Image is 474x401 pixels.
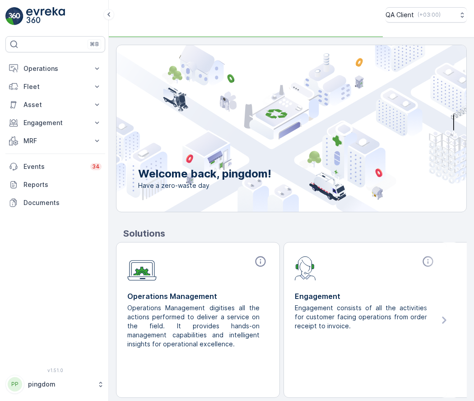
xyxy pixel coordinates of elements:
img: module-icon [127,255,157,281]
p: Welcome back, pingdom! [138,167,271,181]
p: Events [23,162,85,171]
p: Operations Management digitises all the actions performed to deliver a service on the field. It p... [127,303,261,349]
img: logo_light-DOdMpM7g.png [26,7,65,25]
span: Have a zero-waste day [138,181,271,190]
img: city illustration [76,45,466,212]
img: module-icon [295,255,316,280]
p: ⌘B [90,41,99,48]
a: Documents [5,194,105,212]
p: Reports [23,180,102,189]
div: PP [8,377,22,392]
p: 34 [92,163,100,170]
button: MRF [5,132,105,150]
p: Operations [23,64,87,73]
p: MRF [23,136,87,145]
button: Operations [5,60,105,78]
button: Engagement [5,114,105,132]
p: Operations Management [127,291,269,302]
button: PPpingdom [5,375,105,394]
a: Reports [5,176,105,194]
p: Engagement consists of all the activities for customer facing operations from order receipt to in... [295,303,429,331]
p: pingdom [28,380,93,389]
p: Fleet [23,82,87,91]
button: Asset [5,96,105,114]
p: Solutions [123,227,467,240]
a: Events34 [5,158,105,176]
p: ( +03:00 ) [418,11,441,19]
img: logo [5,7,23,25]
p: Engagement [295,291,436,302]
button: QA Client(+03:00) [386,7,467,23]
span: v 1.51.0 [5,368,105,373]
p: Engagement [23,118,87,127]
p: Documents [23,198,102,207]
p: Asset [23,100,87,109]
p: QA Client [386,10,414,19]
button: Fleet [5,78,105,96]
